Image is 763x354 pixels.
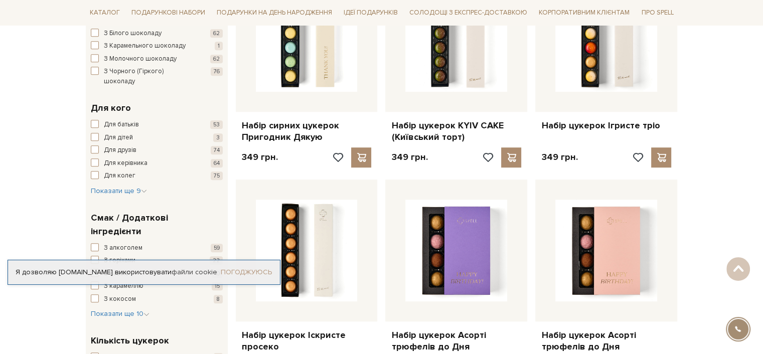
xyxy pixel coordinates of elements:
span: Для керівника [104,158,147,168]
span: Показати ще 9 [91,187,147,195]
p: 349 грн. [541,151,577,163]
span: 22 [210,256,223,265]
button: Для батьків 53 [91,120,223,130]
button: Показати ще 10 [91,309,149,319]
a: Набір цукерок Ігристе тріо [541,120,671,131]
span: Для батьків [104,120,139,130]
span: 53 [210,120,223,129]
span: З Молочного шоколаду [104,54,177,64]
span: 64 [211,159,223,167]
a: Набір сирних цукерок Пригодник Дякую [242,120,372,143]
span: З горіхами [104,256,135,266]
span: Для кого [91,101,131,115]
div: Я дозволяю [DOMAIN_NAME] використовувати [8,268,280,277]
span: З карамеллю [104,281,143,291]
button: З алкоголем 59 [91,243,223,253]
button: З Чорного (Гіркого) шоколаду 76 [91,67,223,86]
a: Подарунки на День народження [213,5,336,21]
a: Про Spell [637,5,677,21]
span: 59 [211,244,223,252]
span: Кількість цукерок [91,334,169,347]
span: 62 [210,55,223,63]
span: 76 [211,67,223,76]
span: 74 [211,146,223,154]
span: 62 [210,29,223,38]
a: Подарункові набори [127,5,209,21]
span: Для колег [104,171,135,181]
span: З Білого шоколаду [104,29,162,39]
span: 8 [214,295,223,303]
span: З Чорного (Гіркого) шоколаду [104,67,195,86]
span: Показати ще 10 [91,309,149,318]
a: Погоджуюсь [221,268,272,277]
span: Смак / Додаткові інгредієнти [91,211,220,238]
button: З Карамельного шоколаду 1 [91,41,223,51]
button: З Молочного шоколаду 62 [91,54,223,64]
a: Набір цукерок KYIV CAKE (Київський торт) [391,120,521,143]
span: 1 [215,42,223,50]
a: Ідеї подарунків [340,5,402,21]
a: файли cookie [172,268,217,276]
span: 15 [212,282,223,290]
button: З кокосом 8 [91,294,223,304]
button: Показати ще 9 [91,186,147,196]
button: З горіхами 22 [91,256,223,266]
span: Для дітей [104,133,133,143]
span: Для друзів [104,145,136,155]
button: З Білого шоколаду 62 [91,29,223,39]
a: Набір цукерок Іскристе просеко [242,329,372,353]
span: 3 [213,133,223,142]
a: Корпоративним клієнтам [535,5,634,21]
span: З кокосом [104,294,136,304]
button: Для друзів 74 [91,145,223,155]
a: Каталог [86,5,124,21]
button: Для колег 75 [91,171,223,181]
p: 349 грн. [391,151,427,163]
span: 75 [211,171,223,180]
a: Солодощі з експрес-доставкою [405,4,531,21]
button: Для дітей 3 [91,133,223,143]
span: З алкоголем [104,243,142,253]
button: Для керівника 64 [91,158,223,168]
button: З карамеллю 15 [91,281,223,291]
span: З Карамельного шоколаду [104,41,186,51]
p: 349 грн. [242,151,278,163]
